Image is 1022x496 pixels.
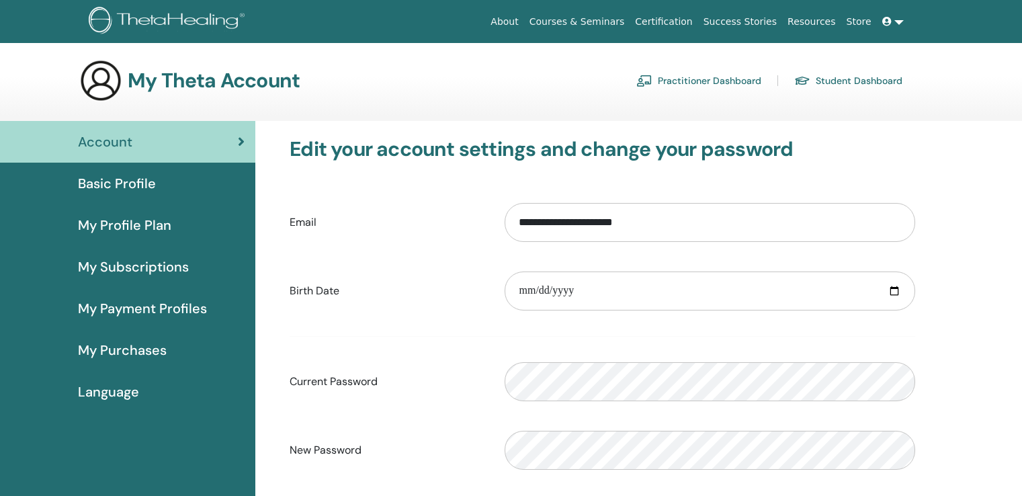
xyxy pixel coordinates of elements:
[78,215,171,235] span: My Profile Plan
[794,75,810,87] img: graduation-cap.svg
[78,257,189,277] span: My Subscriptions
[78,340,167,360] span: My Purchases
[630,9,697,34] a: Certification
[78,173,156,194] span: Basic Profile
[636,75,652,87] img: chalkboard-teacher.svg
[485,9,523,34] a: About
[698,9,782,34] a: Success Stories
[841,9,877,34] a: Store
[280,369,495,395] label: Current Password
[79,59,122,102] img: generic-user-icon.jpg
[78,382,139,402] span: Language
[128,69,300,93] h3: My Theta Account
[89,7,249,37] img: logo.png
[78,298,207,319] span: My Payment Profiles
[290,137,915,161] h3: Edit your account settings and change your password
[280,210,495,235] label: Email
[794,70,902,91] a: Student Dashboard
[280,438,495,463] label: New Password
[636,70,761,91] a: Practitioner Dashboard
[78,132,132,152] span: Account
[782,9,841,34] a: Resources
[280,278,495,304] label: Birth Date
[524,9,630,34] a: Courses & Seminars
